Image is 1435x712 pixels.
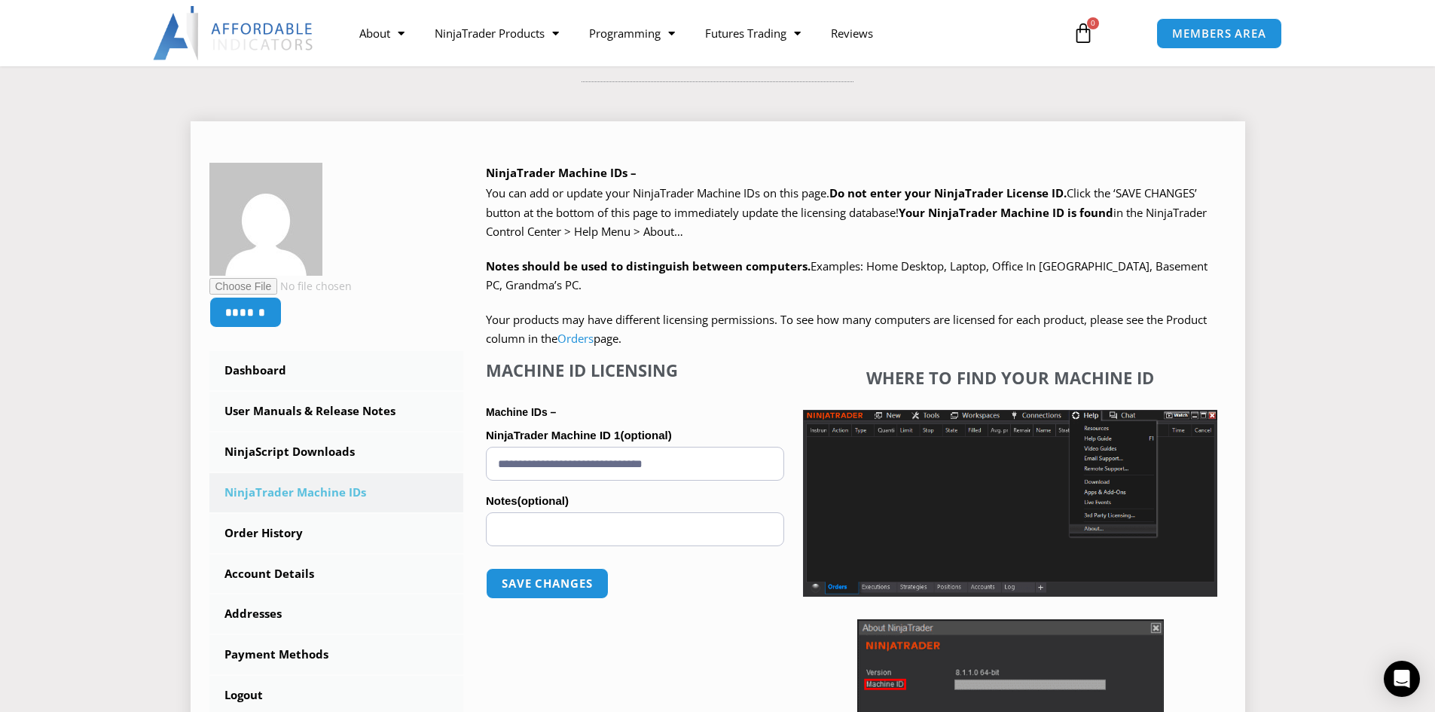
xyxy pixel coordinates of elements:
span: MEMBERS AREA [1172,28,1266,39]
img: LogoAI | Affordable Indicators – NinjaTrader [153,6,315,60]
a: Programming [574,16,690,50]
span: You can add or update your NinjaTrader Machine IDs on this page. [486,185,829,200]
a: Dashboard [209,351,464,390]
a: Addresses [209,594,464,634]
strong: Notes should be used to distinguish between computers. [486,258,811,273]
img: 842d4880f17937e980a275f8b77523be8d85a7b2f58b4847f41fd4c6351bd382 [209,163,322,276]
a: Order History [209,514,464,553]
span: 0 [1087,17,1099,29]
strong: Your NinjaTrader Machine ID is found [899,205,1113,220]
span: Examples: Home Desktop, Laptop, Office In [GEOGRAPHIC_DATA], Basement PC, Grandma’s PC. [486,258,1208,293]
span: Click the ‘SAVE CHANGES’ button at the bottom of this page to immediately update the licensing da... [486,185,1207,239]
h4: Machine ID Licensing [486,360,784,380]
img: Screenshot 2025-01-17 1155544 | Affordable Indicators – NinjaTrader [803,410,1217,597]
a: Payment Methods [209,635,464,674]
a: Orders [557,331,594,346]
a: User Manuals & Release Notes [209,392,464,431]
b: NinjaTrader Machine IDs – [486,165,637,180]
a: 0 [1050,11,1116,55]
nav: Menu [344,16,1055,50]
a: NinjaTrader Machine IDs [209,473,464,512]
label: NinjaTrader Machine ID 1 [486,424,784,447]
span: Your products may have different licensing permissions. To see how many computers are licensed fo... [486,312,1207,347]
a: About [344,16,420,50]
strong: Machine IDs – [486,406,556,418]
a: Futures Trading [690,16,816,50]
h4: Where to find your Machine ID [803,368,1217,387]
span: (optional) [620,429,671,442]
span: (optional) [518,494,569,507]
a: MEMBERS AREA [1156,18,1282,49]
a: Account Details [209,555,464,594]
a: Reviews [816,16,888,50]
button: Save changes [486,568,609,599]
b: Do not enter your NinjaTrader License ID. [829,185,1067,200]
a: NinjaTrader Products [420,16,574,50]
a: NinjaScript Downloads [209,432,464,472]
label: Notes [486,490,784,512]
div: Open Intercom Messenger [1384,661,1420,697]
